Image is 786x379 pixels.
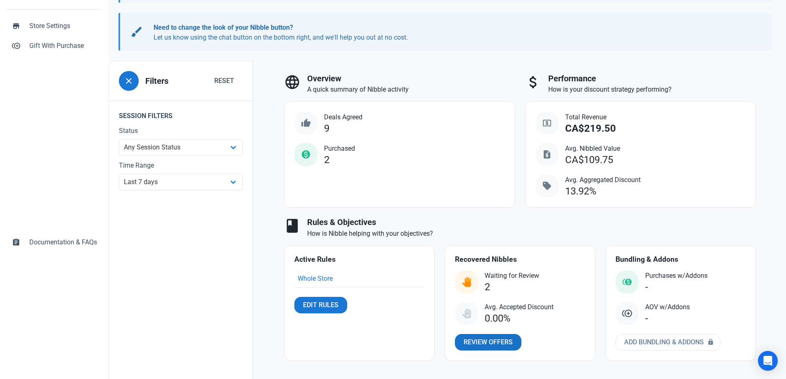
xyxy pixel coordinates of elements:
[307,74,515,83] h3: Overview
[548,74,756,83] h3: Performance
[119,71,139,91] button: close
[303,300,339,310] span: Edit Rules
[29,237,97,247] span: Documentation & FAQs
[565,144,620,154] span: Avg. Nibbled Value
[462,277,471,287] img: status_user_offer_available.svg
[284,218,301,234] span: book
[109,101,253,126] legend: Session Filters
[622,277,632,287] img: status_purchased_with_addon.svg
[542,118,552,128] span: local_atm
[324,123,329,134] div: 9
[130,25,143,38] span: brush
[298,275,333,282] a: Whole Store
[124,76,134,86] span: close
[485,302,554,312] span: Avg. Accepted Discount
[12,41,20,49] span: control_point_duplicate
[542,149,552,159] span: request_quote
[616,256,746,264] h4: Bundling & Addons
[462,308,471,318] img: status_user_offer_accepted.svg
[616,334,720,351] a: Add Bundling & Addons
[645,302,690,312] span: AOV w/Addons
[565,123,616,134] div: CA$219.50
[622,308,632,318] img: addon.svg
[206,73,243,89] button: Reset
[119,126,243,136] label: Status
[565,186,597,197] div: 13.92%
[12,237,20,246] span: assignment
[307,85,515,95] p: A quick summary of Nibble activity
[154,23,752,43] p: Let us know using the chat button on the bottom right, and we'll help you out at no cost.
[485,271,539,281] span: Waiting for Review
[548,85,756,95] p: How is your discount strategy performing?
[324,144,355,154] span: Purchased
[294,256,424,264] h4: Active Rules
[464,337,513,347] span: Review Offers
[7,232,102,252] a: assignmentDocumentation & FAQs
[301,149,311,159] span: monetization_on
[29,41,97,51] span: Gift With Purchase
[758,351,778,371] div: Open Intercom Messenger
[7,36,102,56] a: control_point_duplicateGift With Purchase
[29,21,97,31] span: Store Settings
[12,21,20,29] span: store
[145,76,168,86] h3: Filters
[565,112,616,122] span: Total Revenue
[284,74,301,90] span: language
[301,118,311,128] span: thumb_up
[294,297,347,313] a: Edit Rules
[214,76,234,86] span: Reset
[624,337,704,347] span: Add Bundling & Addons
[645,282,648,293] div: -
[485,282,490,293] div: 2
[7,16,102,36] a: storeStore Settings
[324,154,329,166] div: 2
[307,218,756,227] h3: Rules & Objectives
[485,313,511,324] div: 0.00%
[324,112,362,122] span: Deals Agreed
[645,313,648,324] div: -
[455,256,585,264] h4: Recovered Nibbles
[307,229,756,239] p: How is Nibble helping with your objectives?
[455,334,521,351] a: Review Offers
[525,74,542,90] span: attach_money
[645,271,708,281] span: Purchases w/Addons
[119,161,243,171] label: Time Range
[154,24,293,31] b: Need to change the look of your Nibble button?
[565,175,641,185] span: Avg. Aggregated Discount
[542,181,552,191] span: sell
[565,154,613,166] div: CA$109.75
